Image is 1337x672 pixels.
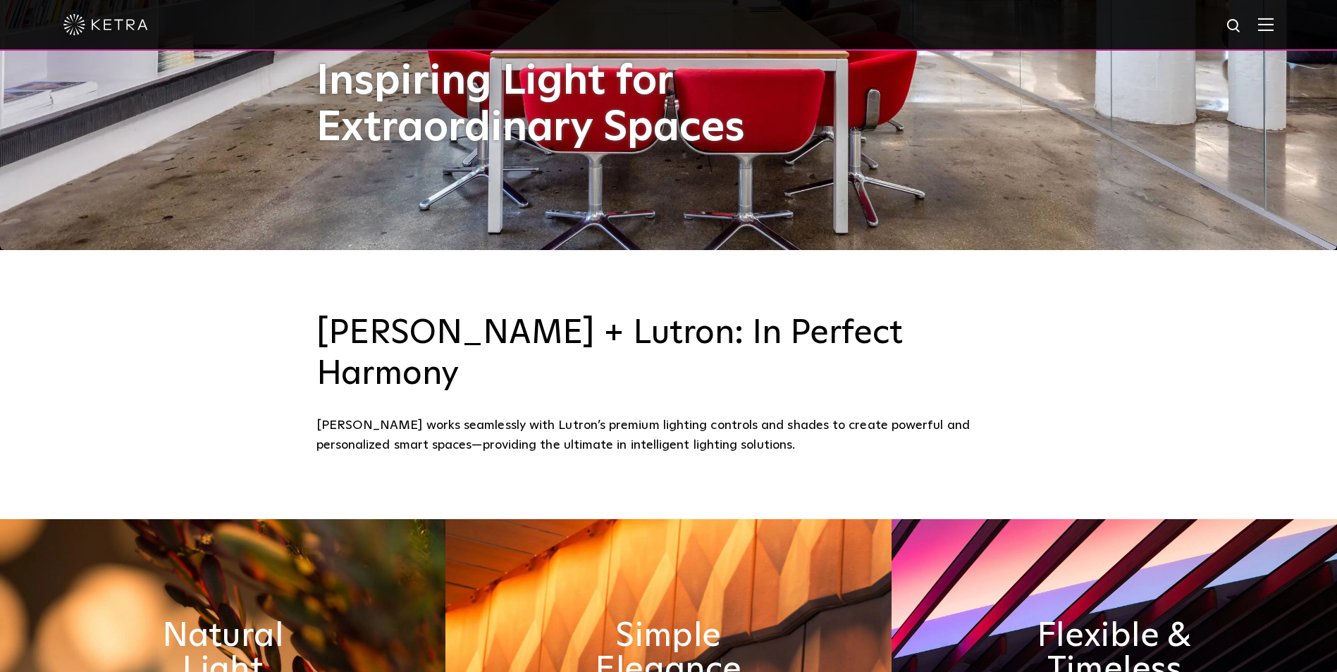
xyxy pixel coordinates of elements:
[316,58,775,151] h1: Inspiring Light for Extraordinary Spaces
[1258,18,1274,31] img: Hamburger%20Nav.svg
[316,313,1021,394] h3: [PERSON_NAME] + Lutron: In Perfect Harmony
[316,416,1021,456] div: [PERSON_NAME] works seamlessly with Lutron’s premium lighting controls and shades to create power...
[1226,18,1243,35] img: search icon
[63,14,148,35] img: ketra-logo-2019-white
